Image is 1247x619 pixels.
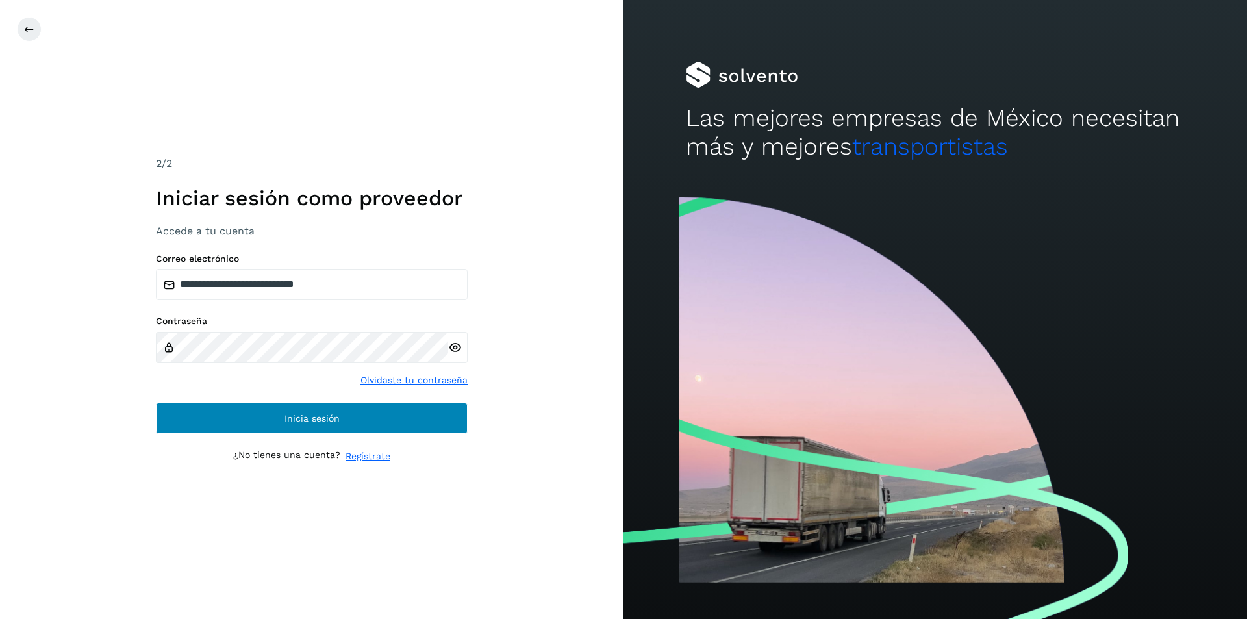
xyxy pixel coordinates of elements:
h2: Las mejores empresas de México necesitan más y mejores [686,104,1185,162]
p: ¿No tienes una cuenta? [233,449,340,463]
span: transportistas [852,133,1008,160]
label: Contraseña [156,316,468,327]
div: /2 [156,156,468,171]
a: Regístrate [346,449,390,463]
h1: Iniciar sesión como proveedor [156,186,468,210]
span: 2 [156,157,162,170]
label: Correo electrónico [156,253,468,264]
span: Inicia sesión [284,414,340,423]
h3: Accede a tu cuenta [156,225,468,237]
a: Olvidaste tu contraseña [360,373,468,387]
button: Inicia sesión [156,403,468,434]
